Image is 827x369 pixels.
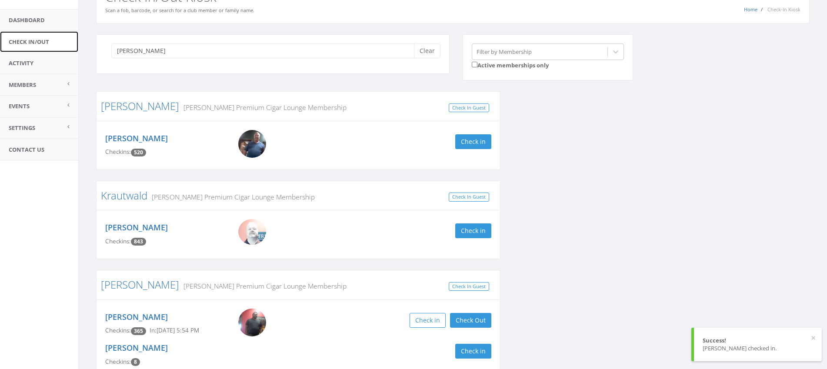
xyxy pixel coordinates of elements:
[150,326,199,334] span: In: [DATE] 5:54 PM
[449,103,489,113] a: Check In Guest
[179,281,347,291] small: [PERSON_NAME] Premium Cigar Lounge Membership
[449,282,489,291] a: Check In Guest
[455,344,491,359] button: Check in
[101,188,147,203] a: Krautwald
[131,238,146,246] span: Checkin count
[449,193,489,202] a: Check In Guest
[105,312,168,322] a: [PERSON_NAME]
[472,62,477,67] input: Active memberships only
[105,358,131,366] span: Checkins:
[131,149,146,156] span: Checkin count
[147,192,315,202] small: [PERSON_NAME] Premium Cigar Lounge Membership
[9,102,30,110] span: Events
[238,219,266,245] img: WIN_20200824_14_20_23_Pro.jpg
[9,146,44,153] span: Contact Us
[9,81,36,89] span: Members
[455,134,491,149] button: Check in
[105,237,131,245] span: Checkins:
[131,358,140,366] span: Checkin count
[477,47,532,56] div: Filter by Membership
[131,327,146,335] span: Checkin count
[105,326,131,334] span: Checkins:
[105,148,131,156] span: Checkins:
[105,342,168,353] a: [PERSON_NAME]
[111,43,420,58] input: Search a name to check in
[105,133,168,143] a: [PERSON_NAME]
[410,313,446,328] button: Check in
[238,130,266,158] img: Kevin_Howerton.png
[811,334,816,342] button: ×
[179,103,347,112] small: [PERSON_NAME] Premium Cigar Lounge Membership
[9,124,35,132] span: Settings
[414,43,440,58] button: Clear
[101,99,179,113] a: [PERSON_NAME]
[101,277,179,292] a: [PERSON_NAME]
[105,222,168,233] a: [PERSON_NAME]
[767,6,800,13] span: Check-In Kiosk
[450,313,491,328] button: Check Out
[238,309,266,336] img: Kevin_McClendon_PWvqYwE.png
[744,6,757,13] a: Home
[703,336,813,345] div: Success!
[472,60,549,70] label: Active memberships only
[703,344,813,352] div: [PERSON_NAME] checked in.
[105,7,254,13] small: Scan a fob, barcode, or search for a club member or family name.
[455,223,491,238] button: Check in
